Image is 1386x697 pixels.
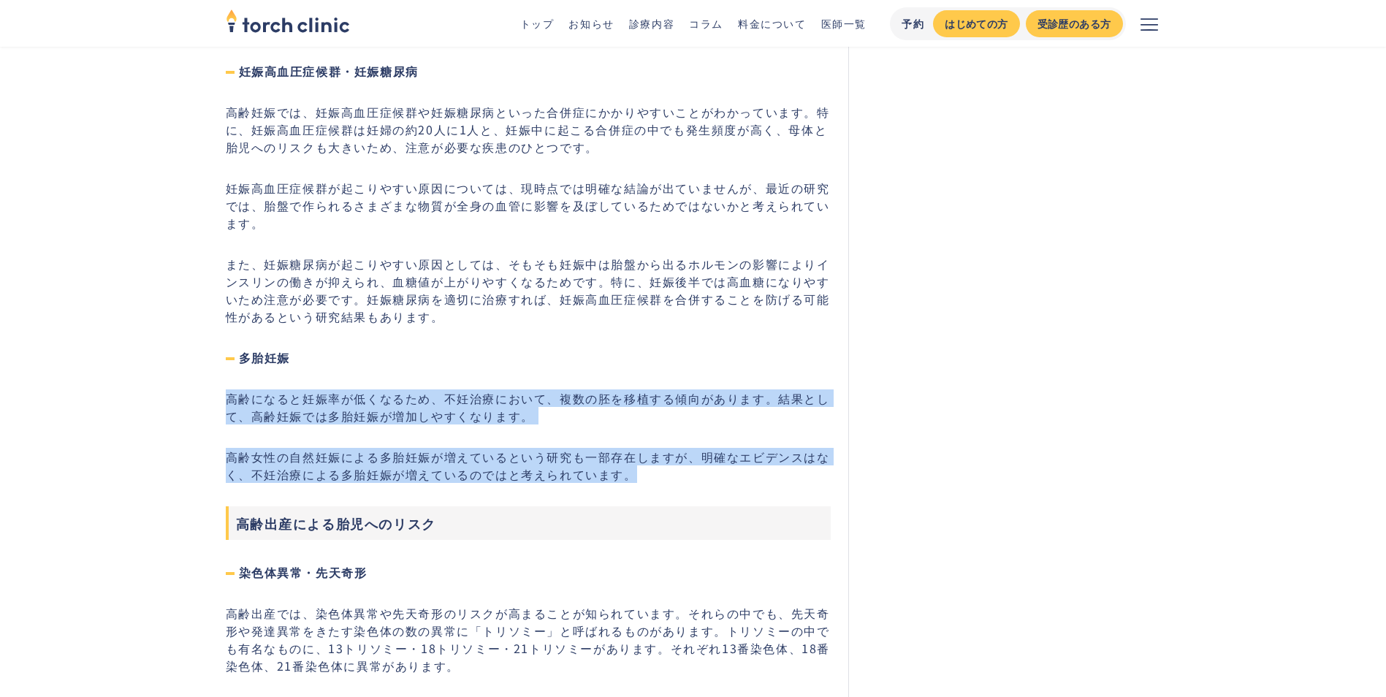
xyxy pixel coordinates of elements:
[629,16,674,31] a: 診療内容
[226,389,831,424] p: 高齢になると妊娠率が低くなるため、不妊治療において、複数の胚を移植する傾向があります。結果として、高齢妊娠では多胎妊娠が増加しやすくなります。
[226,448,831,483] p: 高齢女性の自然妊娠による多胎妊娠が増えているという研究も一部存在しますが、明確なエビデンスはなく、不妊治療による多胎妊娠が増えているのではと考えられています。
[821,16,867,31] a: 医師一覧
[226,563,831,581] h4: 染色体異常・先天奇形
[945,16,1008,31] div: はじめての方
[226,179,831,232] p: 妊娠高血圧症候群が起こりやすい原因については、現時点では明確な結論が出ていませんが、最近の研究では、胎盤で作られるさまざまな物質が全身の血管に影響を及ぼしているためではないかと考えられています。
[226,62,831,80] h4: 妊娠高血圧症候群・妊娠糖尿病
[520,16,555,31] a: トップ
[226,348,831,366] h4: 多胎妊娠
[226,604,831,674] p: 高齢出産では、染色体異常や先天奇形のリスクが高まることが知られています。それらの中でも、先天奇形や発達異常をきたす染色体の数の異常に「トリソミー」と呼ばれるものがあります。トリソミーの中でも有名...
[902,16,924,31] div: 予約
[568,16,614,31] a: お知らせ
[226,10,350,37] a: home
[689,16,723,31] a: コラム
[226,255,831,325] p: また、妊娠糖尿病が起こりやすい原因としては、そもそも妊娠中は胎盤から出るホルモンの影響によりインスリンの働きが抑えられ、血糖値が上がりやすくなるためです。特に、妊娠後半では高血糖になりやすいため...
[738,16,807,31] a: 料金について
[1026,10,1123,37] a: 受診歴のある方
[933,10,1019,37] a: はじめての方
[226,506,831,540] h3: 高齢出産による胎児へのリスク
[1037,16,1111,31] div: 受診歴のある方
[226,103,831,156] p: 高齢妊娠では、妊娠高血圧症候群や妊娠糖尿病といった合併症にかかりやすいことがわかっています。特に、妊娠高血圧症候群は妊婦の約20人に1人と、妊娠中に起こる合併症の中でも発生頻度が高く、母体と胎児...
[226,4,350,37] img: torch clinic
